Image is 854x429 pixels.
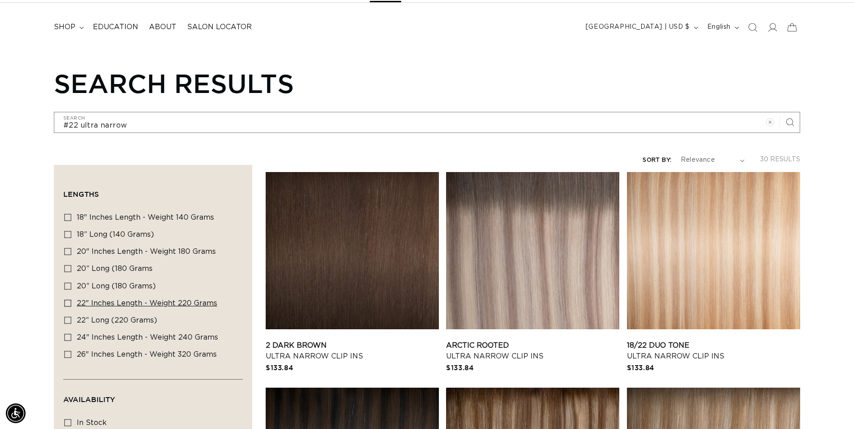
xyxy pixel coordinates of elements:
span: 24" Inches length - Weight 240 grams [77,334,218,341]
span: Lengths [63,190,99,198]
summary: Search [743,18,762,37]
summary: Availability (0 selected) [63,380,243,412]
label: Sort by: [643,157,671,163]
a: 2 Dark Brown Ultra Narrow Clip Ins [266,340,439,362]
a: Arctic Rooted Ultra Narrow Clip Ins [446,340,619,362]
span: 18” Long (140 grams) [77,231,154,238]
span: In stock [77,419,107,426]
summary: Lengths (0 selected) [63,174,243,207]
a: 18/22 Duo Tone Ultra Narrow Clip Ins [627,340,800,362]
summary: shop [48,17,88,37]
span: 20” Long (180 grams) [77,283,156,290]
a: Salon Locator [182,17,257,37]
h1: Search results [54,68,800,98]
button: Clear search term [760,112,780,132]
span: About [149,22,176,32]
a: Education [88,17,144,37]
span: 22” Long (220 grams) [77,317,157,324]
span: [GEOGRAPHIC_DATA] | USD $ [586,22,690,32]
a: About [144,17,182,37]
span: Salon Locator [187,22,252,32]
span: 22" Inches length - Weight 220 grams [77,300,217,307]
span: English [707,22,731,32]
button: English [702,19,743,36]
span: 18" Inches length - Weight 140 grams [77,214,214,221]
span: Education [93,22,138,32]
span: 30 results [760,156,800,163]
div: Accessibility Menu [6,403,26,423]
button: Search [780,112,800,132]
span: shop [54,22,75,32]
span: 20" Inches length - Weight 180 grams [77,248,216,255]
button: [GEOGRAPHIC_DATA] | USD $ [580,19,702,36]
input: Search [54,112,800,133]
span: 26" Inches length - Weight 320 grams [77,351,217,358]
span: Availability [63,395,115,403]
span: 20” Long (180 grams [77,265,153,272]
